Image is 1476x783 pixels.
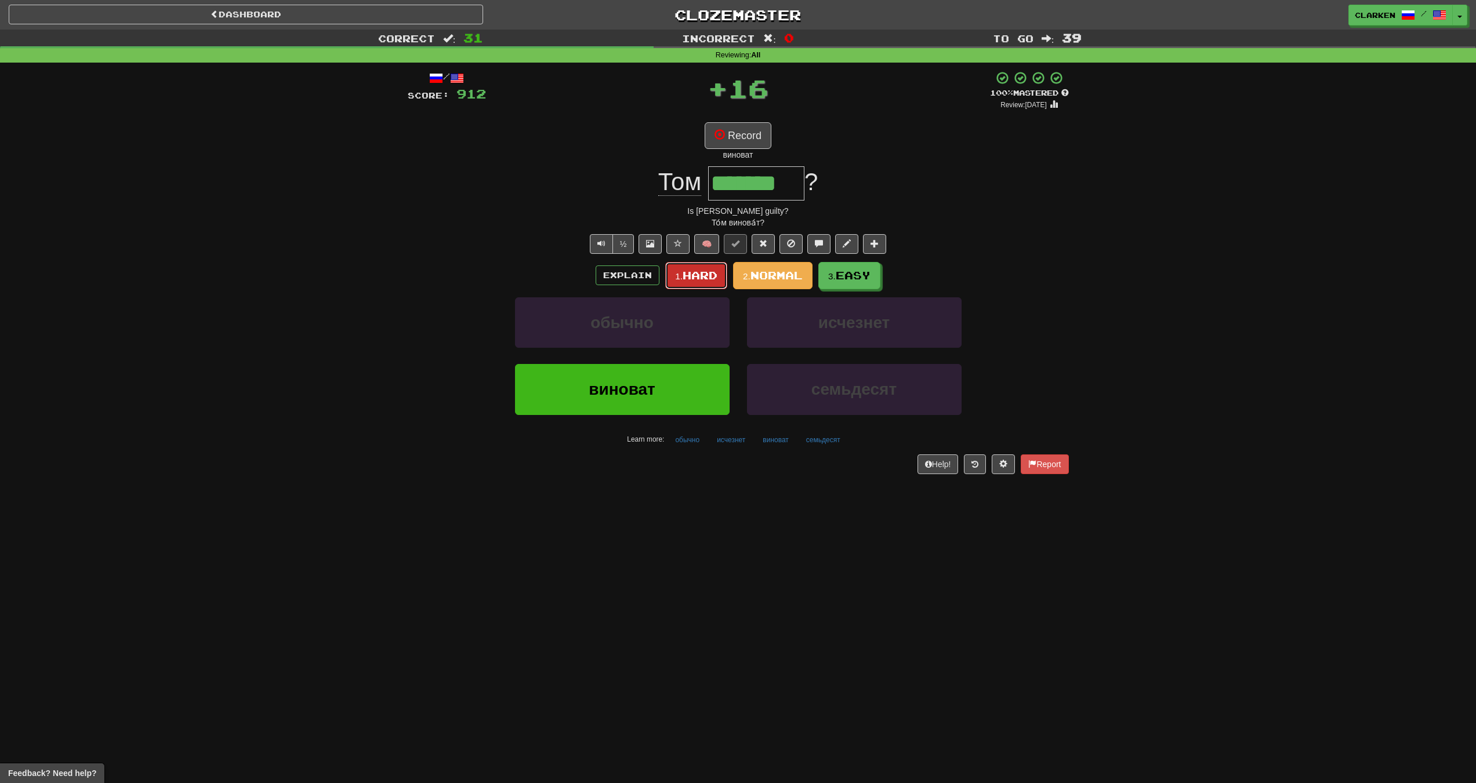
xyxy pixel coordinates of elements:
[828,271,836,281] small: 3.
[1000,101,1047,109] small: Review: [DATE]
[710,431,752,449] button: исчезнет
[724,234,747,254] button: Set this sentence to 100% Mastered (alt+m)
[1021,454,1068,474] button: Report
[408,217,1069,228] div: То́м винова́т?
[811,380,897,398] span: семьдесят
[804,168,818,195] span: ?
[993,32,1033,44] span: To go
[9,5,483,24] a: Dashboard
[1348,5,1453,26] a: clarken /
[515,364,730,414] button: виноват
[863,234,886,254] button: Add to collection (alt+a)
[990,88,1013,97] span: 100 %
[990,88,1069,99] div: Mastered
[665,262,727,289] button: 1.Hard
[1062,31,1082,45] span: 39
[747,364,962,414] button: семьдесят
[708,71,728,105] span: +
[728,74,768,103] span: 16
[800,431,847,449] button: семьдесят
[743,271,750,281] small: 2.
[596,265,659,285] button: Explain
[8,767,96,779] span: Open feedback widget
[835,234,858,254] button: Edit sentence (alt+d)
[639,234,662,254] button: Show image (alt+x)
[1042,34,1054,43] span: :
[378,32,435,44] span: Correct
[683,269,717,282] span: Hard
[658,168,702,196] span: Том
[779,234,803,254] button: Ignore sentence (alt+i)
[612,234,634,254] button: ½
[694,234,719,254] button: 🧠
[456,86,486,101] span: 912
[501,5,975,25] a: Clozemaster
[588,234,634,254] div: Text-to-speech controls
[751,51,760,59] strong: All
[705,122,771,149] button: Record
[669,431,706,449] button: обычно
[443,34,456,43] span: :
[964,454,986,474] button: Round history (alt+y)
[1421,9,1427,17] span: /
[590,314,654,332] span: обычно
[408,71,486,85] div: /
[818,262,880,289] button: 3.Easy
[750,269,803,282] span: Normal
[408,205,1069,217] div: Is [PERSON_NAME] guilty?
[589,380,655,398] span: виноват
[917,454,959,474] button: Help!
[818,314,890,332] span: исчезнет
[627,435,664,443] small: Learn more:
[807,234,831,254] button: Discuss sentence (alt+u)
[756,431,795,449] button: виноват
[666,234,690,254] button: Favorite sentence (alt+f)
[763,34,776,43] span: :
[784,31,794,45] span: 0
[733,262,813,289] button: 2.Normal
[590,234,613,254] button: Play sentence audio (ctl+space)
[836,269,871,282] span: Easy
[752,234,775,254] button: Reset to 0% Mastered (alt+r)
[675,271,683,281] small: 1.
[408,90,449,100] span: Score:
[463,31,483,45] span: 31
[408,149,1069,161] div: виноват
[1355,10,1395,20] span: clarken
[747,297,962,348] button: исчезнет
[515,297,730,348] button: обычно
[682,32,755,44] span: Incorrect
